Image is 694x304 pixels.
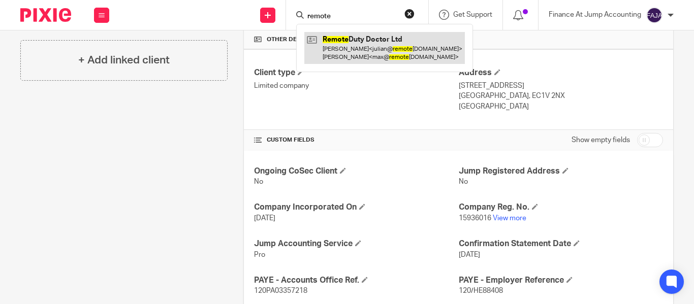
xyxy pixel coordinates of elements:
[267,36,313,44] span: Other details
[459,67,663,78] h4: Address
[254,166,458,177] h4: Ongoing CoSec Client
[459,275,663,286] h4: PAYE - Employer Reference
[459,215,491,222] span: 15936016
[459,287,503,294] span: 120/HE88408
[459,239,663,249] h4: Confirmation Statement Date
[254,136,458,144] h4: CUSTOM FIELDS
[254,67,458,78] h4: Client type
[254,202,458,213] h4: Company Incorporated On
[254,178,263,185] span: No
[459,91,663,101] p: [GEOGRAPHIC_DATA], EC1V 2NX
[459,166,663,177] h4: Jump Registered Address
[646,7,663,23] img: svg%3E
[459,202,663,213] h4: Company Reg. No.
[459,251,480,258] span: [DATE]
[254,275,458,286] h4: PAYE - Accounts Office Ref.
[459,81,663,91] p: [STREET_ADDRESS]
[254,215,275,222] span: [DATE]
[254,239,458,249] h4: Jump Accounting Service
[78,52,170,68] h4: + Add linked client
[20,8,71,22] img: Pixie
[404,9,415,19] button: Clear
[459,178,468,185] span: No
[254,287,307,294] span: 120PA03357218
[306,12,398,21] input: Search
[254,81,458,91] p: Limited company
[549,10,641,20] p: Finance At Jump Accounting
[572,135,630,145] label: Show empty fields
[493,215,526,222] a: View more
[459,102,663,112] p: [GEOGRAPHIC_DATA]
[453,11,492,18] span: Get Support
[254,251,265,258] span: Pro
